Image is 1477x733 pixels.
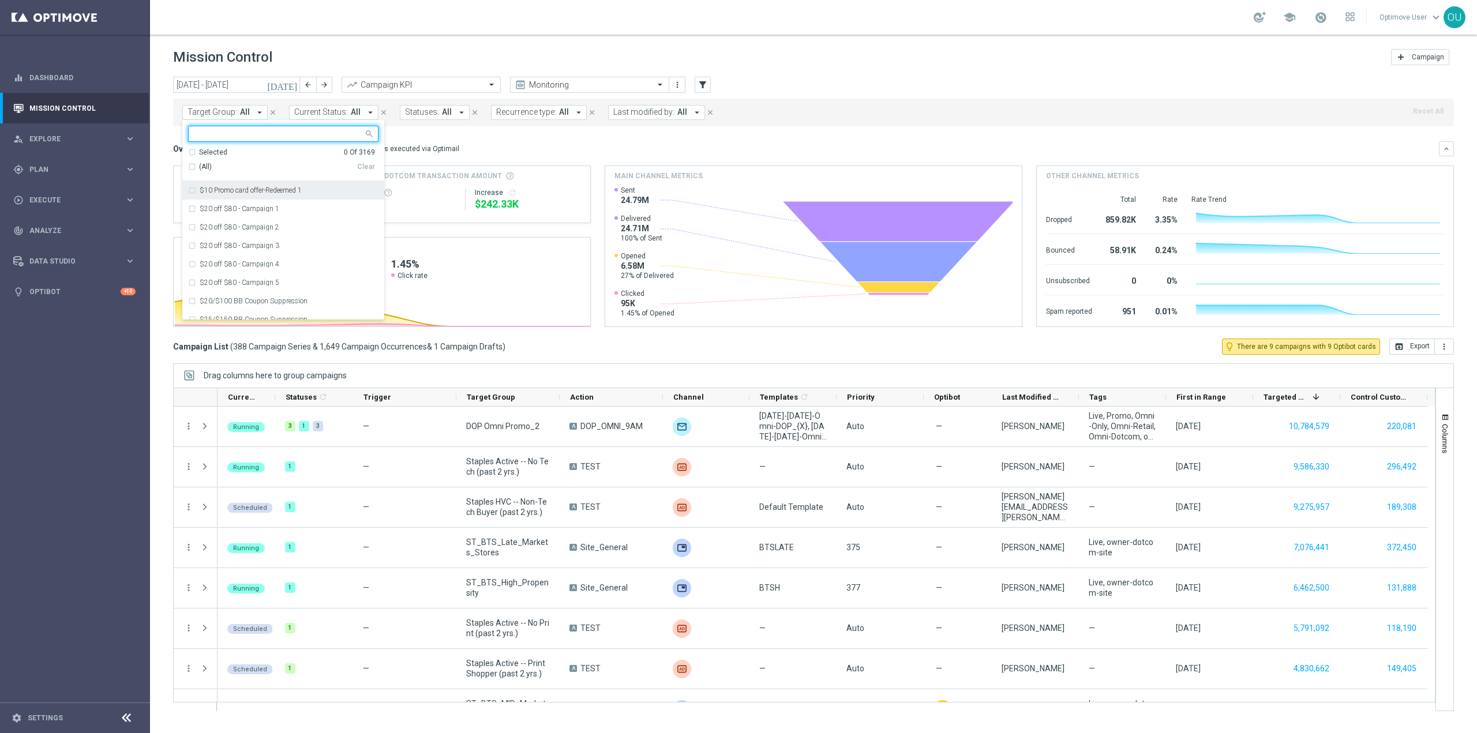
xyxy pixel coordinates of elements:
span: Recurrence type: [496,107,556,117]
span: Calculate column [798,390,809,403]
span: DOP_OMNI_9AM [580,421,643,431]
div: Plan [13,164,125,175]
i: keyboard_arrow_right [125,164,136,175]
span: Trigger [363,393,391,401]
span: Site_General [580,542,628,552]
button: 189,308 [1386,500,1418,514]
span: DOP Omni Promo_2 [466,421,539,431]
button: lightbulb Optibot +10 [13,287,136,296]
button: 220,081 [1386,419,1418,434]
button: equalizer Dashboard [13,73,136,82]
span: Priority [847,393,875,401]
i: arrow_drop_down [692,107,702,118]
span: A [569,463,577,470]
i: track_changes [13,225,24,236]
button: track_changes Analyze keyboard_arrow_right [13,226,136,235]
button: more_vert [183,461,194,472]
div: Rate Trend [1191,195,1444,204]
button: Target Group: All arrow_drop_down [182,105,268,120]
ng-select: Monitoring [510,77,669,93]
button: open_in_browser Export [1389,339,1435,355]
span: A [569,625,577,631]
h2: 1.45% [391,257,581,271]
colored-tag: Scheduled [227,502,273,513]
div: Mission Control [13,93,136,123]
div: Press SPACE to select this row. [174,689,218,730]
div: 859.82K [1106,209,1136,228]
div: Rebecca Gagnon [1002,421,1064,431]
div: Data Studio keyboard_arrow_right [13,257,136,266]
span: Target Group [467,393,515,401]
span: TEST [580,502,601,512]
button: close [705,106,715,119]
span: Opened [621,251,674,261]
span: — [759,461,766,472]
span: Live, owner-dotcom-site [1089,537,1156,558]
i: close [269,108,277,116]
button: 149,405 [1386,661,1418,676]
span: 100% of Sent [621,234,662,243]
img: Liveramp [673,458,691,476]
button: Recurrence type: All arrow_drop_down [491,105,587,120]
button: more_vert [183,421,194,431]
span: A [569,665,577,672]
i: arrow_drop_down [456,107,467,118]
ng-select: Campaign KPI [342,77,501,93]
label: $20 off $80 - Campaign 3 [200,242,279,249]
div: Mission Control [13,104,136,113]
span: Site_General [580,582,628,593]
button: more_vert [183,623,194,633]
i: keyboard_arrow_right [125,225,136,236]
div: Press SPACE to select this row. [218,568,1427,608]
a: Settings [28,715,63,721]
div: Dashboard [13,62,136,93]
div: Liveramp [673,498,691,517]
div: Bounced [1046,240,1092,258]
span: Clicked [621,289,674,298]
label: $20 off $80 - Campaign 5 [200,279,279,286]
div: Press SPACE to select this row. [218,487,1427,528]
i: equalizer [13,73,24,83]
button: arrow_forward [316,77,332,93]
i: close [706,108,714,116]
button: more_vert [183,502,194,512]
span: 388 Campaign Series & 1,649 Campaign Occurrences [233,341,427,352]
div: $20 off $80 - Campaign 2 [188,218,378,236]
div: 1 [285,502,295,512]
span: Sent [621,186,649,195]
span: Analyze [29,227,125,234]
div: OU [1444,6,1465,28]
span: Statuses [286,393,317,401]
div: $20 off $80 - Campaign 1 [188,200,378,218]
span: — [363,462,369,471]
i: close [471,108,479,116]
button: add Campaign [1391,49,1449,65]
div: $10 Promo card offer-Redeemed 1 [188,181,378,200]
span: Target Group: [188,107,237,117]
span: TEST [580,663,601,674]
span: Channel [673,393,704,401]
i: arrow_forward [320,81,328,89]
i: lightbulb_outline [1224,341,1235,352]
button: Last modified by: All arrow_drop_down [608,105,705,120]
span: A [569,544,577,551]
button: Statuses: All arrow_drop_down [400,105,470,120]
i: keyboard_arrow_right [125,133,136,144]
span: All [677,107,687,117]
span: 24.71M [621,223,662,234]
div: Analyze [13,225,125,236]
button: close [378,106,389,119]
button: more_vert [672,78,683,92]
i: keyboard_arrow_right [125,255,136,266]
div: Press SPACE to select this row. [174,528,218,568]
span: All [240,107,250,117]
i: arrow_drop_down [254,107,265,118]
button: 118,190 [1386,621,1418,636]
div: 23 Sep 2025, Tuesday [1176,502,1201,512]
span: ) [503,341,505,352]
i: refresh [318,392,328,401]
a: Optimove Userkeyboard_arrow_down [1378,9,1444,26]
div: 3.35% [1150,209,1178,228]
span: Scheduled [233,504,267,512]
